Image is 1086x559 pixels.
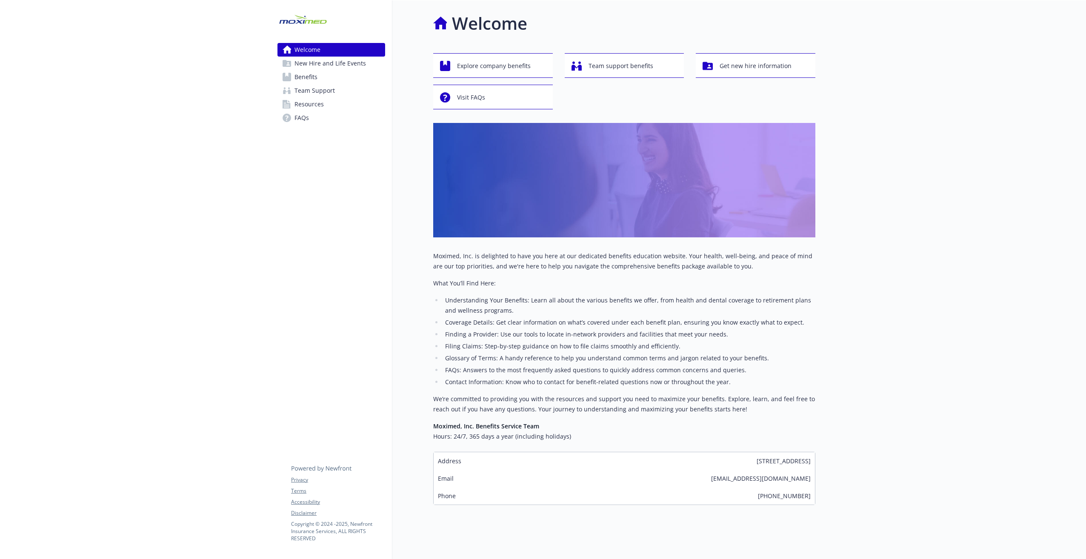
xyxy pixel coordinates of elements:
img: overview page banner [433,123,815,237]
p: Copyright © 2024 - 2025 , Newfront Insurance Services, ALL RIGHTS RESERVED [291,520,385,542]
a: Privacy [291,476,385,484]
li: Finding a Provider: Use our tools to locate in-network providers and facilities that meet your ne... [443,329,815,339]
span: Visit FAQs [457,89,485,106]
li: FAQs: Answers to the most frequently asked questions to quickly address common concerns and queries. [443,365,815,375]
a: Team Support [277,84,385,97]
button: Visit FAQs [433,85,553,109]
span: Phone [438,491,456,500]
p: We’re committed to providing you with the resources and support you need to maximize your benefit... [433,394,815,414]
a: Welcome [277,43,385,57]
button: Get new hire information [696,53,815,78]
a: Terms [291,487,385,495]
span: Benefits [294,70,317,84]
span: [STREET_ADDRESS] [757,456,811,465]
a: Resources [277,97,385,111]
button: Explore company benefits [433,53,553,78]
span: [PHONE_NUMBER] [758,491,811,500]
p: What You’ll Find Here: [433,278,815,288]
h6: Hours: 24/7, 365 days a year (including holidays)​ [433,431,815,442]
span: [EMAIL_ADDRESS][DOMAIN_NAME] [711,474,811,483]
a: Accessibility [291,498,385,506]
a: New Hire and Life Events [277,57,385,70]
span: FAQs [294,111,309,125]
p: Moximed, Inc. is delighted to have you here at our dedicated benefits education website. Your hea... [433,251,815,271]
span: Resources [294,97,324,111]
li: Glossary of Terms: A handy reference to help you understand common terms and jargon related to yo... [443,353,815,363]
span: Welcome [294,43,320,57]
strong: Moximed, Inc. Benefits Service Team [433,422,539,430]
li: Coverage Details: Get clear information on what’s covered under each benefit plan, ensuring you k... [443,317,815,328]
li: Filing Claims: Step-by-step guidance on how to file claims smoothly and efficiently. [443,341,815,351]
li: Contact Information: Know who to contact for benefit-related questions now or throughout the year. [443,377,815,387]
a: Disclaimer [291,509,385,517]
span: Explore company benefits [457,58,531,74]
h1: Welcome [452,11,527,36]
li: Understanding Your Benefits: Learn all about the various benefits we offer, from health and denta... [443,295,815,316]
span: Address [438,456,461,465]
a: FAQs [277,111,385,125]
a: Benefits [277,70,385,84]
span: Get new hire information [720,58,792,74]
span: New Hire and Life Events [294,57,366,70]
span: Email [438,474,454,483]
button: Team support benefits [565,53,684,78]
span: Team Support [294,84,335,97]
span: Team support benefits [589,58,653,74]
